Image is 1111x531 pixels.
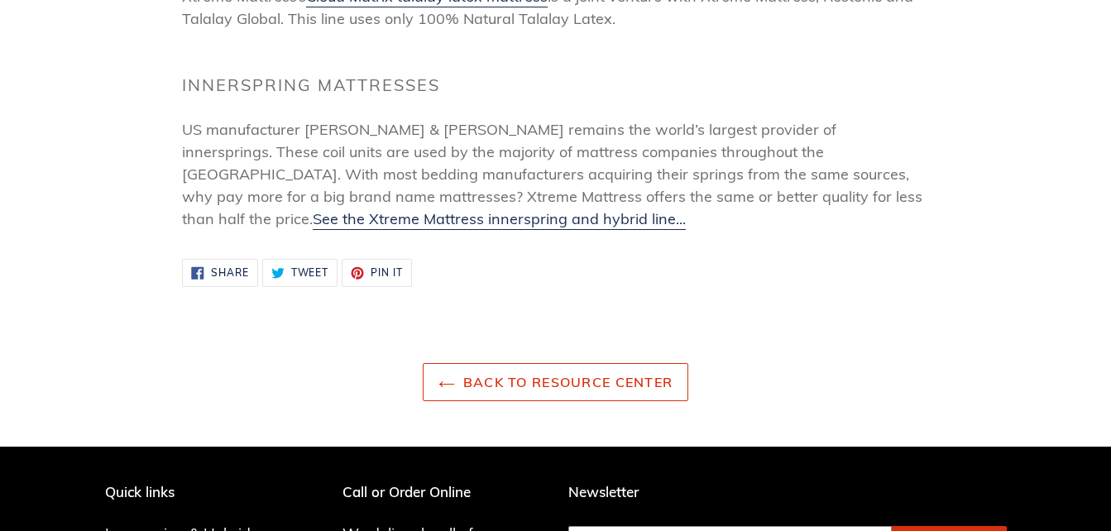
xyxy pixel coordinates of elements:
[342,484,544,500] p: Call or Order Online
[105,484,275,500] p: Quick links
[423,363,688,401] a: Back to Resource Center
[313,209,686,228] span: See the Xtreme Mattress innerspring and hybrid line...
[211,268,249,278] span: Share
[568,484,1007,500] p: Newsletter
[182,74,440,95] span: Innerspring mattresses
[313,209,686,230] a: See the Xtreme Mattress innerspring and hybrid line...
[182,120,922,228] span: US manufacturer [PERSON_NAME] & [PERSON_NAME] remains the world’s largest provider of innerspring...
[371,268,403,278] span: Pin it
[291,268,329,278] span: Tweet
